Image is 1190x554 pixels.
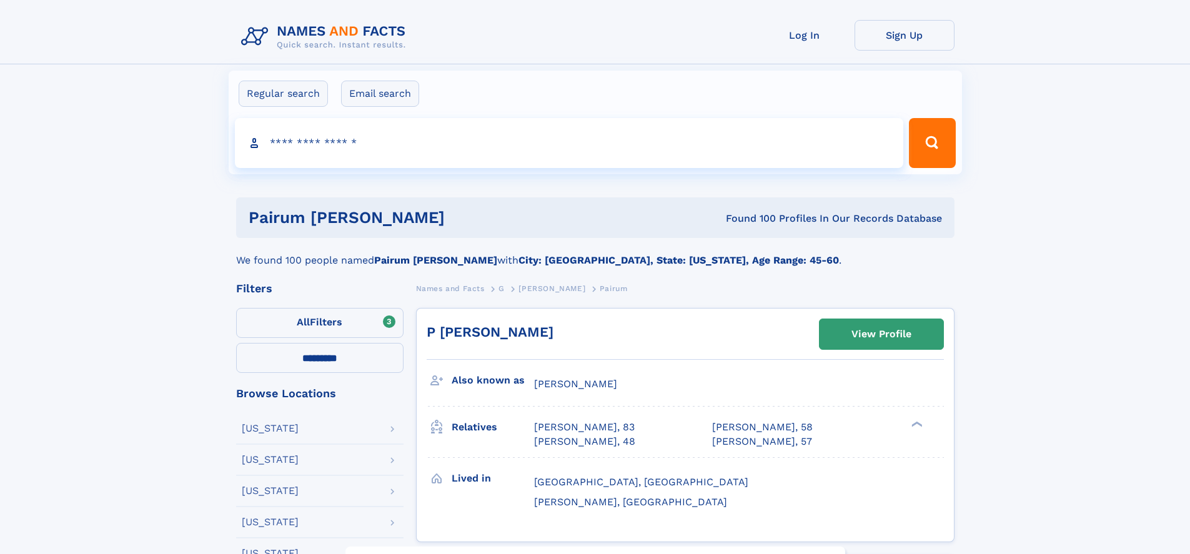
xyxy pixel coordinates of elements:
[236,283,404,294] div: Filters
[518,284,585,293] span: [PERSON_NAME]
[600,284,628,293] span: Pairum
[518,280,585,296] a: [PERSON_NAME]
[498,280,505,296] a: G
[249,210,585,225] h1: pairum [PERSON_NAME]
[236,238,954,268] div: We found 100 people named with .
[427,324,553,340] a: P [PERSON_NAME]
[235,118,904,168] input: search input
[534,496,727,508] span: [PERSON_NAME], [GEOGRAPHIC_DATA]
[534,420,635,434] a: [PERSON_NAME], 83
[851,320,911,349] div: View Profile
[534,435,635,448] a: [PERSON_NAME], 48
[416,280,485,296] a: Names and Facts
[374,254,497,266] b: Pairum [PERSON_NAME]
[712,435,812,448] a: [PERSON_NAME], 57
[452,468,534,489] h3: Lived in
[236,388,404,399] div: Browse Locations
[341,81,419,107] label: Email search
[452,417,534,438] h3: Relatives
[452,370,534,391] h3: Also known as
[585,212,942,225] div: Found 100 Profiles In Our Records Database
[518,254,839,266] b: City: [GEOGRAPHIC_DATA], State: [US_STATE], Age Range: 45-60
[755,20,855,51] a: Log In
[712,420,813,434] a: [PERSON_NAME], 58
[534,476,748,488] span: [GEOGRAPHIC_DATA], [GEOGRAPHIC_DATA]
[236,308,404,338] label: Filters
[242,455,299,465] div: [US_STATE]
[242,423,299,433] div: [US_STATE]
[297,316,310,328] span: All
[239,81,328,107] label: Regular search
[855,20,954,51] a: Sign Up
[909,118,955,168] button: Search Button
[908,420,923,428] div: ❯
[242,517,299,527] div: [US_STATE]
[236,20,416,54] img: Logo Names and Facts
[242,486,299,496] div: [US_STATE]
[498,284,505,293] span: G
[534,378,617,390] span: [PERSON_NAME]
[820,319,943,349] a: View Profile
